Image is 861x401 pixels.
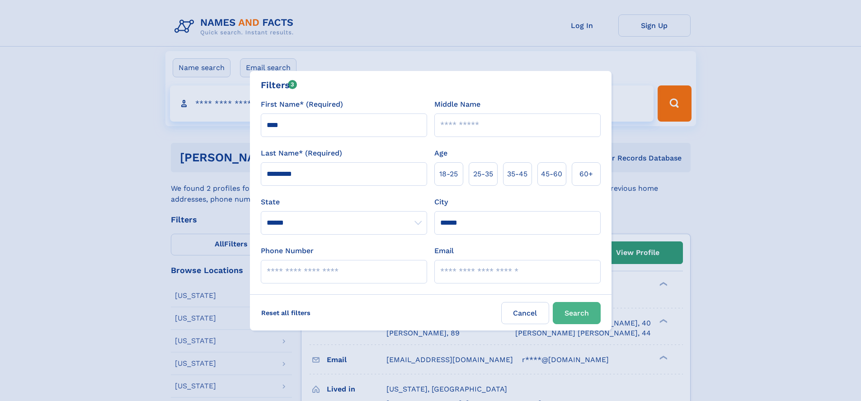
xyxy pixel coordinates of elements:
[501,302,549,324] label: Cancel
[553,302,601,324] button: Search
[261,245,314,256] label: Phone Number
[434,245,454,256] label: Email
[261,148,342,159] label: Last Name* (Required)
[473,169,493,179] span: 25‑35
[261,78,297,92] div: Filters
[541,169,562,179] span: 45‑60
[255,302,316,324] label: Reset all filters
[434,148,447,159] label: Age
[507,169,527,179] span: 35‑45
[261,99,343,110] label: First Name* (Required)
[434,197,448,208] label: City
[579,169,593,179] span: 60+
[261,197,427,208] label: State
[439,169,458,179] span: 18‑25
[434,99,480,110] label: Middle Name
